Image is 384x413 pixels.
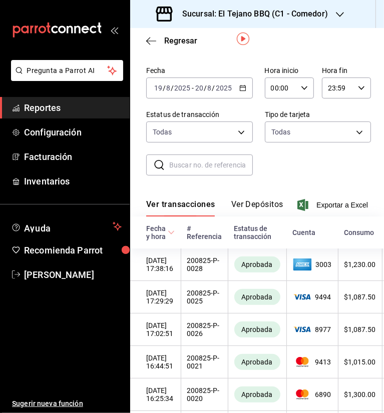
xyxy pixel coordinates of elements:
[234,354,280,370] div: Transacciones cobradas de manera exitosa.
[234,321,280,337] div: Transacciones cobradas de manera exitosa.
[181,248,228,281] td: 200825-P-0028
[238,358,277,366] span: Aprobada
[187,224,222,240] div: # Referencia
[231,199,283,216] button: Ver Depósitos
[174,8,328,20] h3: Sucursal: El Tejano BBQ (C1 - Comedor)
[322,67,371,74] label: Hora fin
[234,386,280,402] div: Transacciones cobradas de manera exitosa.
[207,84,212,92] input: --
[344,325,376,333] span: $ 1,087.50
[238,390,277,398] span: Aprobada
[24,101,122,114] span: Reportes
[271,127,291,137] div: Todas
[146,199,283,216] div: navigation tabs
[146,36,197,45] button: Regresar
[234,224,280,240] div: Estatus de transacción
[238,325,277,333] span: Aprobada
[24,268,122,281] span: [PERSON_NAME]
[292,228,315,236] div: Cuenta
[7,72,123,83] a: Pregunta a Parrot AI
[212,84,215,92] span: /
[130,248,181,281] td: [DATE] 17:38:16
[293,325,332,333] span: 8977
[12,398,122,409] span: Sugerir nueva función
[344,390,376,398] span: $ 1,300.00
[265,67,314,74] label: Hora inicio
[344,228,374,236] div: Consumo
[293,256,332,272] span: 3003
[234,289,280,305] div: Transacciones cobradas de manera exitosa.
[169,155,253,175] input: Buscar no. de referencia
[163,84,166,92] span: /
[234,256,280,272] div: Transacciones cobradas de manera exitosa.
[181,313,228,346] td: 200825-P-0026
[24,174,122,188] span: Inventarios
[24,125,122,139] span: Configuración
[344,293,376,301] span: $ 1,087.50
[195,84,204,92] input: --
[238,260,277,268] span: Aprobada
[153,127,172,137] span: Todas
[166,84,171,92] input: --
[293,293,332,301] span: 9494
[24,243,122,257] span: Recomienda Parrot
[204,84,207,92] span: /
[130,313,181,346] td: [DATE] 17:02:51
[181,378,228,411] td: 200825-P-0020
[146,111,253,118] label: Estatus de transacción
[299,199,368,211] button: Exportar a Excel
[181,281,228,313] td: 200825-P-0025
[130,346,181,378] td: [DATE] 16:44:51
[238,293,277,301] span: Aprobada
[237,32,249,45] img: Tooltip marker
[265,111,371,118] label: Tipo de tarjeta
[171,84,174,92] span: /
[110,26,118,34] button: open_drawer_menu
[11,60,123,81] button: Pregunta a Parrot AI
[215,84,232,92] input: ----
[146,199,215,216] button: Ver transacciones
[293,357,332,367] span: 9413
[130,378,181,411] td: [DATE] 16:25:34
[192,84,194,92] span: -
[154,84,163,92] input: --
[24,150,122,163] span: Facturación
[27,65,108,76] span: Pregunta a Parrot AI
[130,281,181,313] td: [DATE] 17:29:29
[146,224,166,240] div: Fecha y hora
[344,260,376,268] span: $ 1,230.00
[344,358,376,366] span: $ 1,015.00
[146,67,253,74] label: Fecha
[293,389,332,399] span: 6890
[164,36,197,45] span: Regresar
[24,220,109,232] span: Ayuda
[174,84,191,92] input: ----
[146,224,175,240] span: Fecha y hora
[181,346,228,378] td: 200825-P-0021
